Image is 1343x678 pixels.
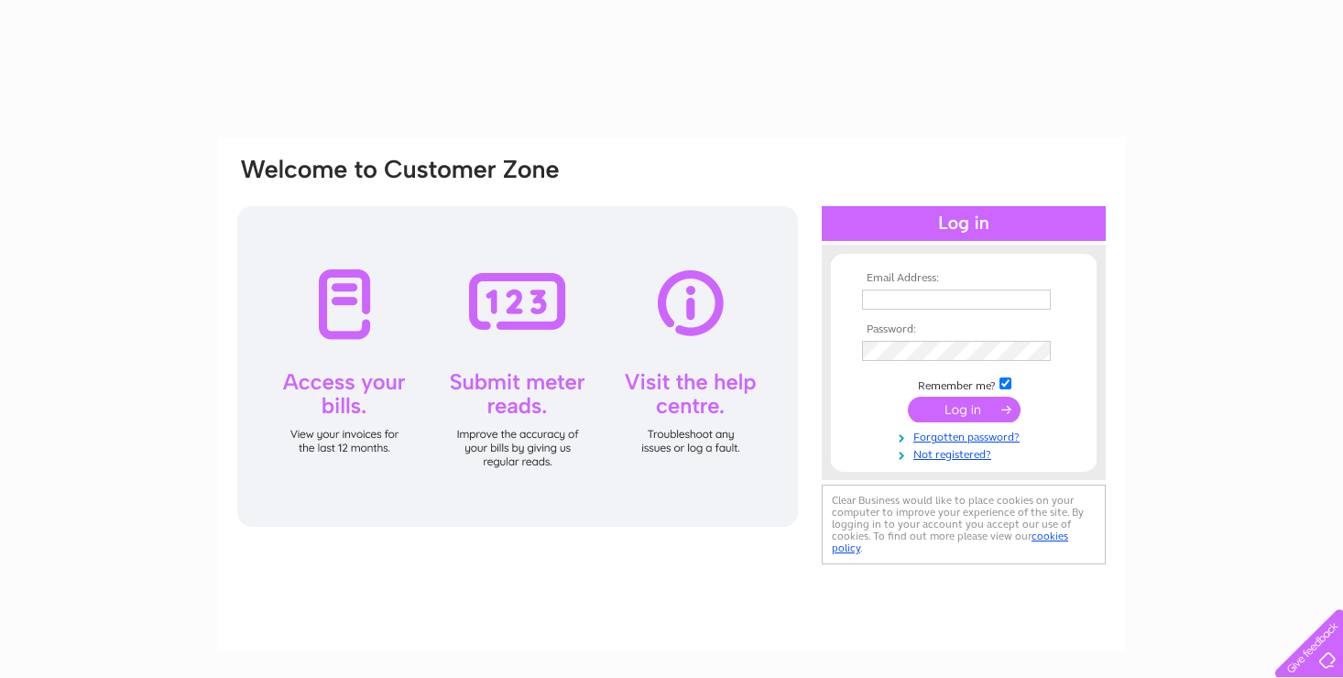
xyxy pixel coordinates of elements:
[862,427,1070,444] a: Forgotten password?
[908,397,1021,422] input: Submit
[857,375,1070,393] td: Remember me?
[822,485,1106,564] div: Clear Business would like to place cookies on your computer to improve your experience of the sit...
[832,530,1068,554] a: cookies policy
[857,272,1070,285] th: Email Address:
[862,444,1070,462] a: Not registered?
[857,323,1070,336] th: Password:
